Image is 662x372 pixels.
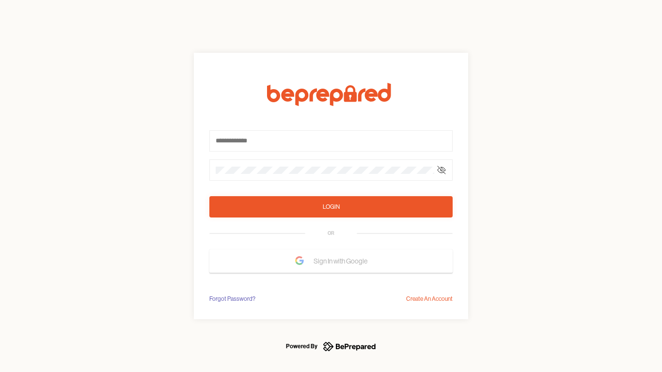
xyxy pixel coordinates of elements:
span: Sign In with Google [314,252,372,270]
div: Powered By [286,341,317,352]
button: Login [209,196,453,217]
button: Sign In with Google [209,249,453,273]
div: OR [328,230,334,237]
div: Create An Account [406,294,453,304]
div: Forgot Password? [209,294,255,304]
div: Login [323,202,340,212]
